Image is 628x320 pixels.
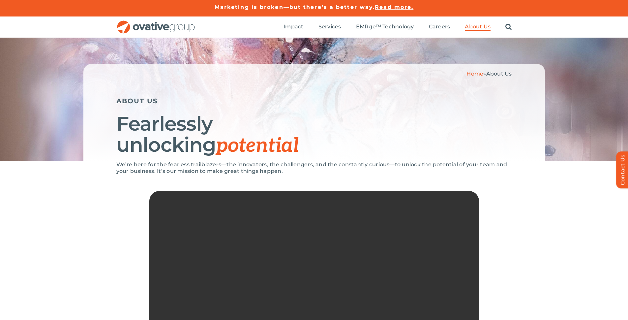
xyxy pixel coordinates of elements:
span: » [466,71,512,77]
a: Read more. [375,4,413,10]
h5: ABOUT US [116,97,512,105]
a: Search [505,23,512,31]
span: EMRge™ Technology [356,23,414,30]
span: potential [216,134,299,158]
h1: Fearlessly unlocking [116,113,512,156]
span: About Us [486,71,512,77]
a: Careers [429,23,450,31]
nav: Menu [284,16,512,38]
span: Impact [284,23,303,30]
a: About Us [465,23,491,31]
a: Impact [284,23,303,31]
span: About Us [465,23,491,30]
p: We’re here for the fearless trailblazers—the innovators, the challengers, and the constantly curi... [116,161,512,175]
a: Marketing is broken—but there’s a better way. [215,4,375,10]
span: Services [318,23,341,30]
a: EMRge™ Technology [356,23,414,31]
a: OG_Full_horizontal_RGB [116,20,195,26]
span: Careers [429,23,450,30]
a: Home [466,71,483,77]
a: Services [318,23,341,31]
